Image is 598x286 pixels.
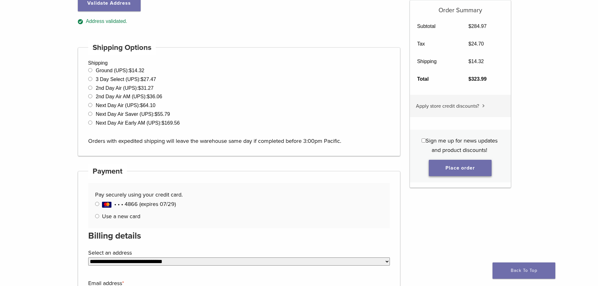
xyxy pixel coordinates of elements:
[96,120,180,126] label: Next Day Air Early AM (UPS):
[468,59,484,64] bdi: 14.32
[96,103,155,108] label: Next Day Air (UPS):
[162,120,164,126] span: $
[88,164,127,179] h4: Payment
[78,18,401,25] div: Address validated.
[129,68,132,73] span: $
[78,47,401,156] div: Shipping
[155,111,158,117] span: $
[88,248,389,257] label: Select an address
[162,120,180,126] bdi: 169.56
[96,77,156,82] label: 3 Day Select (UPS):
[426,137,498,154] span: Sign me up for news updates and product discounts!
[468,59,471,64] span: $
[482,104,485,107] img: caret.svg
[140,103,155,108] bdi: 64.10
[422,138,426,143] input: Sign me up for news updates and product discounts!
[102,201,176,208] span: • • • 4866 (expires 07/29)
[147,94,162,99] bdi: 36.06
[410,0,511,14] h5: Order Summary
[468,41,484,46] bdi: 24.70
[96,94,162,99] label: 2nd Day Air AM (UPS):
[96,111,170,117] label: Next Day Air Saver (UPS):
[102,213,140,220] label: Use a new card
[88,40,156,55] h4: Shipping Options
[141,77,156,82] bdi: 27.47
[96,85,154,91] label: 2nd Day Air (UPS):
[140,103,143,108] span: $
[102,202,111,208] img: MasterCard
[138,85,154,91] bdi: 31.27
[429,160,492,176] button: Place order
[138,85,141,91] span: $
[88,228,390,243] h3: Billing details
[468,76,471,82] span: $
[410,18,461,35] th: Subtotal
[468,41,471,46] span: $
[410,53,461,70] th: Shipping
[493,262,555,279] a: Back To Top
[155,111,170,117] bdi: 55.79
[468,76,487,82] bdi: 323.99
[410,35,461,53] th: Tax
[416,103,479,109] span: Apply store credit discounts?
[410,70,461,88] th: Total
[95,190,383,199] p: Pay securely using your credit card.
[468,24,487,29] bdi: 284.97
[468,24,471,29] span: $
[147,94,150,99] span: $
[96,68,144,73] label: Ground (UPS):
[88,127,390,146] p: Orders with expedited shipping will leave the warehouse same day if completed before 3:00pm Pacific.
[141,77,143,82] span: $
[129,68,144,73] bdi: 14.32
